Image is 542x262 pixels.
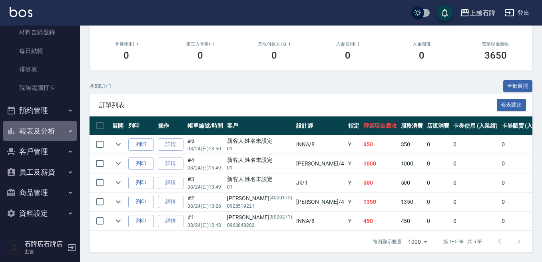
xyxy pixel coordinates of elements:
[112,177,124,189] button: expand row
[346,116,361,135] th: 指定
[457,5,498,21] button: 上越石牌
[361,173,399,192] td: 500
[128,196,154,208] button: 列印
[185,135,225,154] td: #5
[419,50,424,61] h3: 0
[468,41,523,47] h2: 營業現金應收
[3,100,77,121] button: 預約管理
[294,154,346,173] td: [PERSON_NAME] /4
[247,41,301,47] h2: 其他付款方式(-)
[443,238,482,245] p: 第 1–5 筆 共 5 筆
[3,203,77,224] button: 資料設定
[90,83,112,90] p: 共 5 筆, 1 / 1
[128,215,154,227] button: 列印
[126,116,156,135] th: 列印
[3,42,77,60] a: 每日結帳
[395,41,449,47] h2: 入金儲值
[271,50,277,61] h3: 0
[425,193,451,211] td: 0
[497,101,526,108] a: 報表匯出
[225,116,294,135] th: 客戶
[294,116,346,135] th: 設計師
[399,212,425,230] td: 450
[294,193,346,211] td: [PERSON_NAME] /4
[361,193,399,211] td: 1350
[425,154,451,173] td: 0
[158,215,183,227] a: 詳情
[321,41,375,47] h2: 入金使用(-)
[451,154,500,173] td: 0
[187,145,223,152] p: 08/24 (日) 13:50
[24,240,65,248] h5: 石牌店石牌店
[24,248,65,255] p: 主管
[128,158,154,170] button: 列印
[361,212,399,230] td: 450
[346,154,361,173] td: Y
[502,6,532,20] button: 登出
[346,212,361,230] td: Y
[361,116,399,135] th: 營業現金應收
[3,23,77,41] a: 材料自購登錄
[269,213,292,222] p: (8000271)
[294,212,346,230] td: INNA /8
[227,213,292,222] div: [PERSON_NAME]
[227,164,292,171] p: 01
[437,5,453,21] button: save
[187,164,223,171] p: 08/24 (日) 13:49
[425,135,451,154] td: 0
[173,41,228,47] h2: 第三方卡券(-)
[3,60,77,79] a: 排班表
[158,196,183,208] a: 詳情
[156,116,185,135] th: 操作
[361,154,399,173] td: 1000
[110,116,126,135] th: 展開
[197,50,203,61] h3: 0
[187,183,223,191] p: 08/24 (日) 13:49
[405,231,430,252] div: 1000
[294,135,346,154] td: INNA /8
[112,215,124,227] button: expand row
[497,99,526,111] button: 報表匯出
[3,162,77,183] button: 員工及薪資
[112,138,124,150] button: expand row
[124,50,129,61] h3: 0
[346,173,361,192] td: Y
[6,240,22,256] img: Person
[361,135,399,154] td: 350
[158,177,183,189] a: 詳情
[451,116,500,135] th: 卡券使用 (入業績)
[227,145,292,152] p: 01
[227,183,292,191] p: 01
[425,116,451,135] th: 店販消費
[128,138,154,151] button: 列印
[3,182,77,203] button: 商品管理
[99,101,497,109] span: 訂單列表
[227,203,292,210] p: 0928519221
[3,121,77,142] button: 報表及分析
[187,222,223,229] p: 08/24 (日) 12:48
[227,194,292,203] div: [PERSON_NAME]
[3,79,77,97] a: 現場電腦打卡
[451,212,500,230] td: 0
[503,80,533,93] button: 全部展開
[185,212,225,230] td: #1
[99,41,154,47] h2: 卡券使用(-)
[399,154,425,173] td: 1000
[3,141,77,162] button: 客戶管理
[399,135,425,154] td: 350
[227,222,292,229] p: 0966648202
[345,50,351,61] h3: 0
[112,158,124,169] button: expand row
[227,137,292,145] div: 新客人 姓名未設定
[484,50,507,61] h3: 3650
[158,158,183,170] a: 詳情
[399,116,425,135] th: 服務消費
[227,156,292,164] div: 新客人 姓名未設定
[346,135,361,154] td: Y
[399,173,425,192] td: 500
[128,177,154,189] button: 列印
[185,193,225,211] td: #2
[10,7,32,17] img: Logo
[346,193,361,211] td: Y
[185,116,225,135] th: 帳單編號/時間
